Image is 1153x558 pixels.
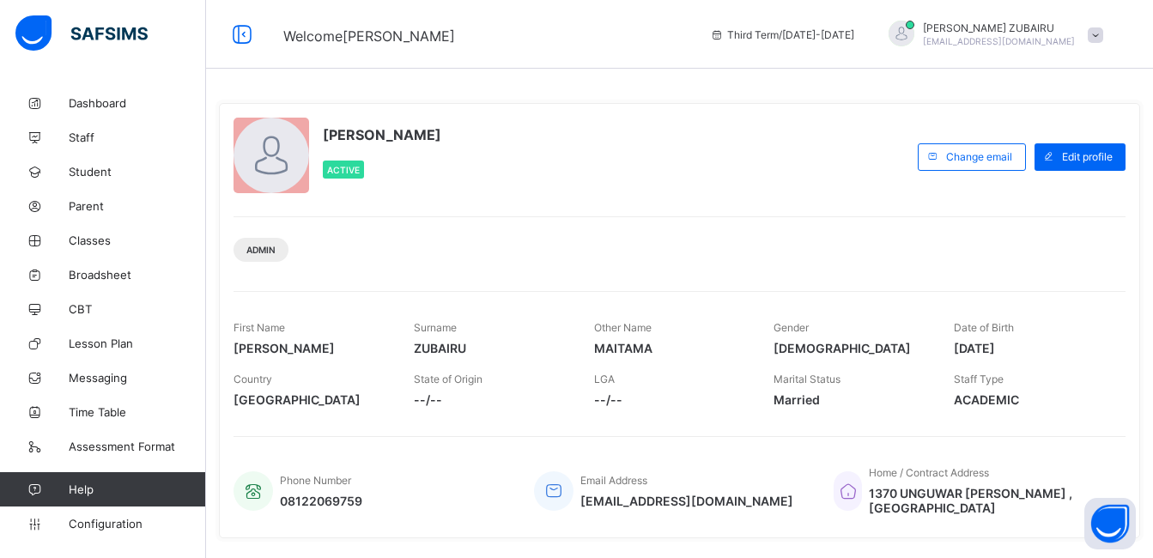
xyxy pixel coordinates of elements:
[414,392,568,407] span: --/--
[69,337,206,350] span: Lesson Plan
[954,341,1108,355] span: [DATE]
[594,341,749,355] span: MAITAMA
[234,321,285,334] span: First Name
[580,494,793,508] span: [EMAIL_ADDRESS][DOMAIN_NAME]
[69,482,205,496] span: Help
[594,373,615,385] span: LGA
[710,28,854,41] span: session/term information
[414,373,482,385] span: State of Origin
[69,130,206,144] span: Staff
[869,486,1108,515] span: 1370 UNGUWAR [PERSON_NAME] , [GEOGRAPHIC_DATA]
[69,405,206,419] span: Time Table
[774,392,928,407] span: Married
[327,165,360,175] span: Active
[234,373,272,385] span: Country
[69,199,206,213] span: Parent
[946,150,1012,163] span: Change email
[923,21,1075,34] span: [PERSON_NAME] ZUBAIRU
[580,474,647,487] span: Email Address
[1062,150,1113,163] span: Edit profile
[594,392,749,407] span: --/--
[869,466,989,479] span: Home / Contract Address
[69,440,206,453] span: Assessment Format
[954,321,1014,334] span: Date of Birth
[594,321,652,334] span: Other Name
[323,126,441,143] span: [PERSON_NAME]
[1084,498,1136,549] button: Open asap
[246,245,276,255] span: Admin
[69,234,206,247] span: Classes
[69,165,206,179] span: Student
[234,392,388,407] span: [GEOGRAPHIC_DATA]
[774,341,928,355] span: [DEMOGRAPHIC_DATA]
[414,321,457,334] span: Surname
[15,15,148,52] img: safsims
[69,96,206,110] span: Dashboard
[69,371,206,385] span: Messaging
[871,21,1112,49] div: SAGEERZUBAIRU
[69,517,205,531] span: Configuration
[280,474,351,487] span: Phone Number
[69,302,206,316] span: CBT
[774,321,809,334] span: Gender
[234,341,388,355] span: [PERSON_NAME]
[774,373,840,385] span: Marital Status
[280,494,362,508] span: 08122069759
[954,392,1108,407] span: ACADEMIC
[283,27,455,45] span: Welcome [PERSON_NAME]
[69,268,206,282] span: Broadsheet
[954,373,1004,385] span: Staff Type
[923,36,1075,46] span: [EMAIL_ADDRESS][DOMAIN_NAME]
[414,341,568,355] span: ZUBAIRU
